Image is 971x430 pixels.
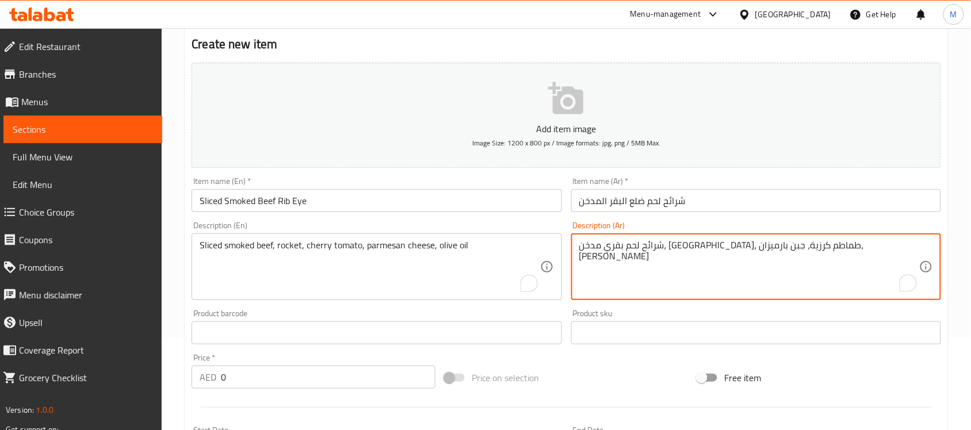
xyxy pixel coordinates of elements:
[630,7,701,21] div: Menu-management
[6,402,34,417] span: Version:
[19,316,153,329] span: Upsell
[13,178,153,191] span: Edit Menu
[3,143,162,171] a: Full Menu View
[200,370,216,384] p: AED
[571,321,941,344] input: Please enter product sku
[19,371,153,385] span: Grocery Checklist
[19,260,153,274] span: Promotions
[472,136,660,149] span: Image Size: 1200 x 800 px / Image formats: jpg, png / 5MB Max.
[19,233,153,247] span: Coupons
[3,116,162,143] a: Sections
[19,40,153,53] span: Edit Restaurant
[192,36,941,53] h2: Create new item
[21,95,153,109] span: Menus
[3,171,162,198] a: Edit Menu
[200,240,540,294] textarea: To enrich screen reader interactions, please activate Accessibility in Grammarly extension settings
[571,189,941,212] input: Enter name Ar
[19,288,153,302] span: Menu disclaimer
[579,240,919,294] textarea: To enrich screen reader interactions, please activate Accessibility in Grammarly extension settings
[192,321,561,344] input: Please enter product barcode
[192,63,941,168] button: Add item imageImage Size: 1200 x 800 px / Image formats: jpg, png / 5MB Max.
[950,8,957,21] span: M
[209,122,923,136] p: Add item image
[472,371,540,385] span: Price on selection
[221,366,435,389] input: Please enter price
[192,189,561,212] input: Enter name En
[13,150,153,164] span: Full Menu View
[19,205,153,219] span: Choice Groups
[36,402,53,417] span: 1.0.0
[724,371,761,385] span: Free item
[755,8,831,21] div: [GEOGRAPHIC_DATA]
[19,343,153,357] span: Coverage Report
[19,67,153,81] span: Branches
[13,122,153,136] span: Sections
